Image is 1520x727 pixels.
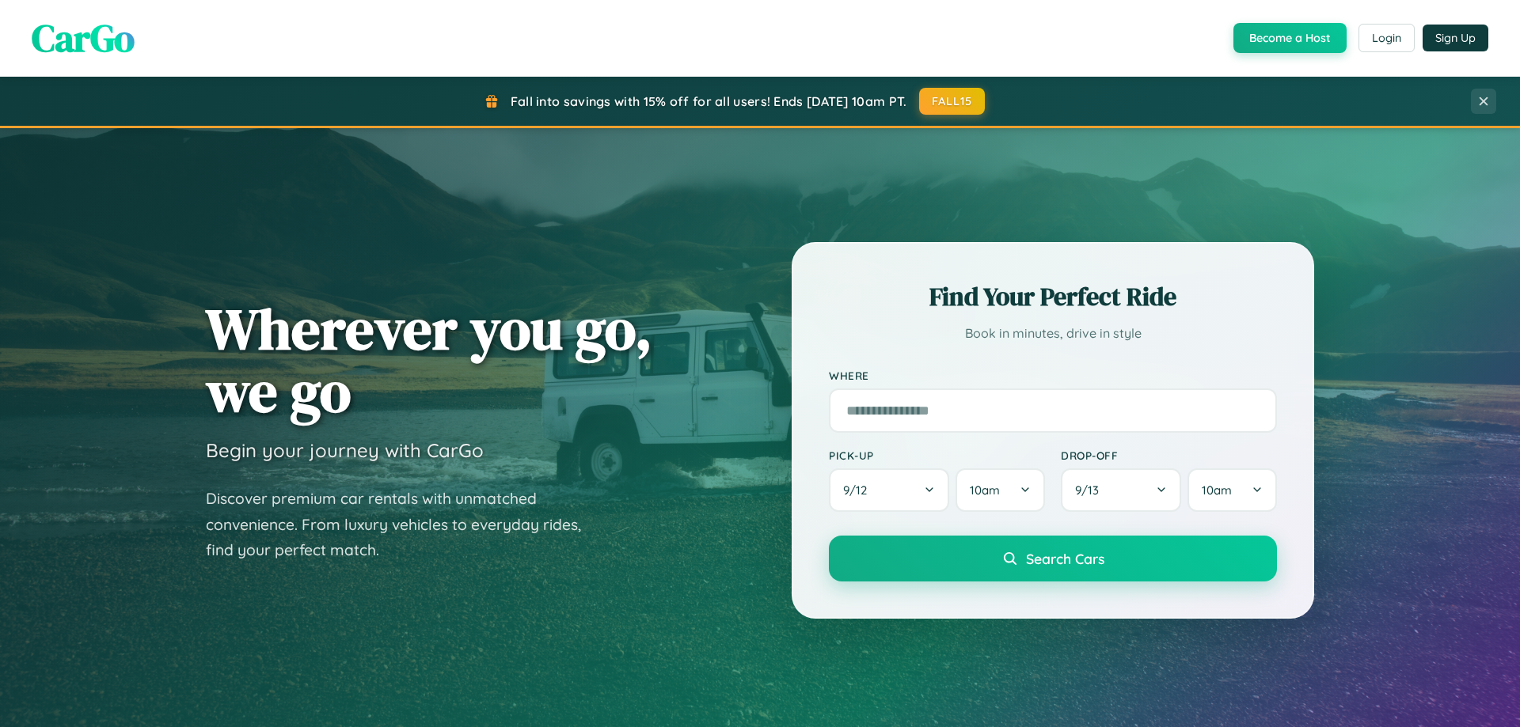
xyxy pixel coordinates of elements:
[1202,483,1232,498] span: 10am
[829,322,1277,345] p: Book in minutes, drive in style
[843,483,875,498] span: 9 / 12
[206,486,602,563] p: Discover premium car rentals with unmatched convenience. From luxury vehicles to everyday rides, ...
[829,536,1277,581] button: Search Cars
[829,369,1277,382] label: Where
[1423,25,1488,51] button: Sign Up
[1358,24,1415,52] button: Login
[970,483,1000,498] span: 10am
[1061,468,1181,512] button: 9/13
[32,12,135,64] span: CarGo
[829,279,1277,314] h2: Find Your Perfect Ride
[1026,550,1104,567] span: Search Cars
[1061,449,1277,462] label: Drop-off
[919,88,986,115] button: FALL15
[1075,483,1107,498] span: 9 / 13
[956,468,1045,512] button: 10am
[511,93,907,109] span: Fall into savings with 15% off for all users! Ends [DATE] 10am PT.
[829,449,1045,462] label: Pick-up
[206,297,652,422] h1: Wherever you go, we go
[206,438,484,462] h3: Begin your journey with CarGo
[1233,23,1347,53] button: Become a Host
[1187,468,1277,512] button: 10am
[829,468,949,512] button: 9/12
